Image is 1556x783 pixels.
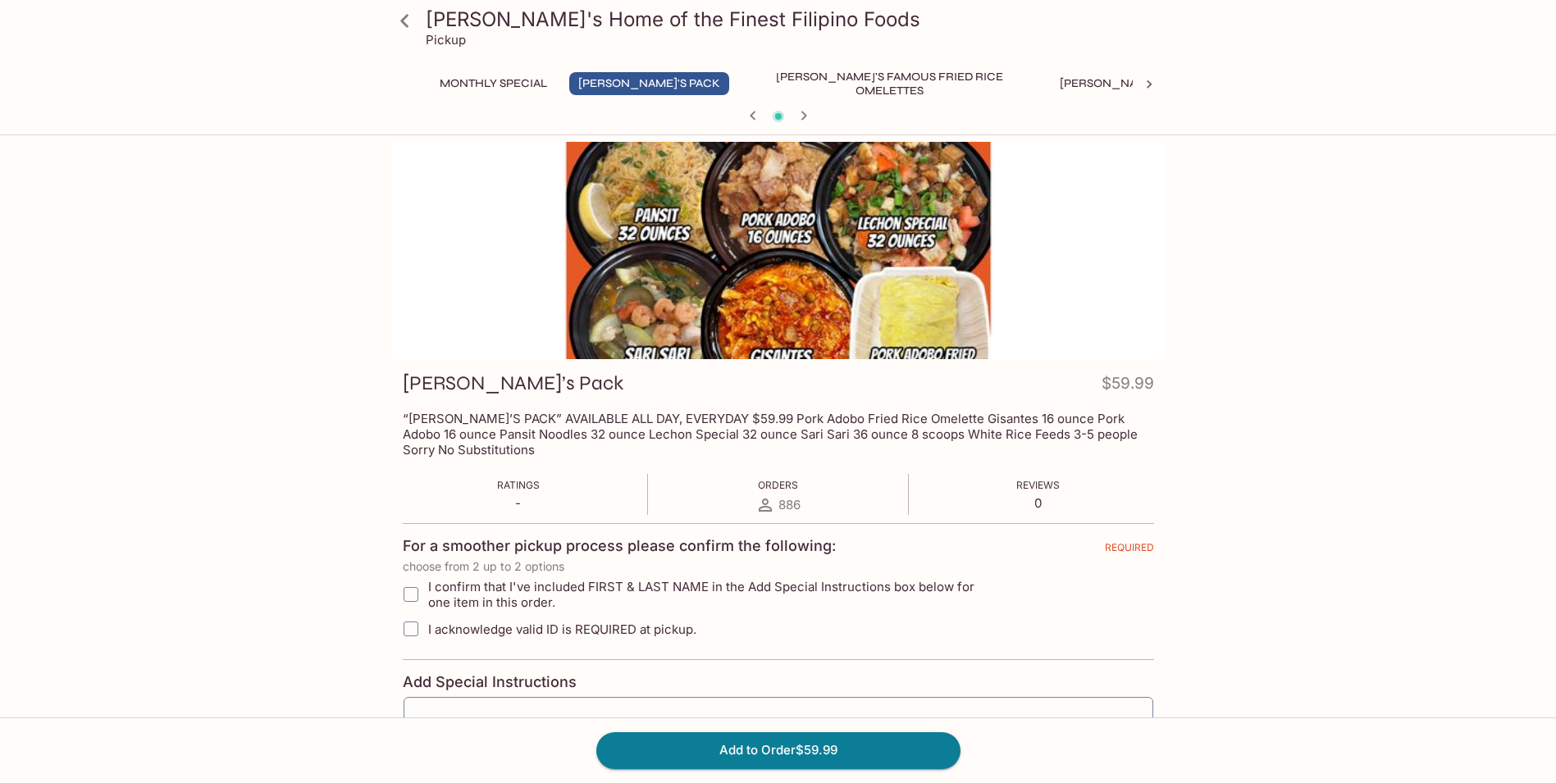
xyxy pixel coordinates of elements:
span: 886 [778,497,801,512]
button: [PERSON_NAME]'s Pack [569,72,729,95]
h3: [PERSON_NAME]’s Pack [403,371,623,396]
div: Elena’s Pack [391,142,1166,359]
span: I confirm that I've included FIRST & LAST NAME in the Add Special Instructions box below for one ... [428,579,997,610]
button: Monthly Special [431,72,556,95]
button: Add to Order$59.99 [596,732,961,768]
h4: $59.99 [1102,371,1154,403]
button: [PERSON_NAME]'s Mixed Plates [1051,72,1260,95]
p: “[PERSON_NAME]’S PACK” AVAILABLE ALL DAY, EVERYDAY $59.99 Pork Adobo Fried Rice Omelette Gisantes... [403,411,1154,458]
button: [PERSON_NAME]'s Famous Fried Rice Omelettes [742,72,1038,95]
h4: For a smoother pickup process please confirm the following: [403,537,836,555]
span: Ratings [497,479,540,491]
span: Orders [758,479,798,491]
span: REQUIRED [1105,541,1154,560]
span: Reviews [1016,479,1060,491]
p: - [497,495,540,511]
h4: Add Special Instructions [403,673,1154,691]
span: I acknowledge valid ID is REQUIRED at pickup. [428,621,696,637]
p: choose from 2 up to 2 options [403,560,1154,573]
p: Pickup [426,32,466,48]
h3: [PERSON_NAME]'s Home of the Finest Filipino Foods [426,7,1159,32]
p: 0 [1016,495,1060,511]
